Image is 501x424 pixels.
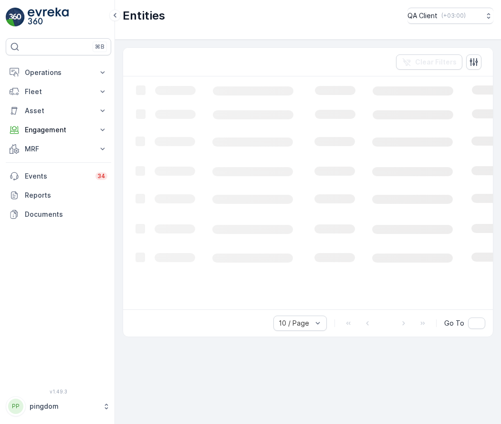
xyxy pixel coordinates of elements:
p: 34 [97,172,105,180]
p: Documents [25,210,107,219]
span: v 1.49.3 [6,389,111,394]
button: Asset [6,101,111,120]
button: PPpingdom [6,396,111,416]
button: Fleet [6,82,111,101]
button: MRF [6,139,111,159]
p: Reports [25,191,107,200]
div: PP [8,399,23,414]
img: logo_light-DOdMpM7g.png [28,8,69,27]
p: MRF [25,144,92,154]
p: Fleet [25,87,92,96]
p: Events [25,171,90,181]
span: Go To [444,318,464,328]
p: pingdom [30,402,98,411]
button: Engagement [6,120,111,139]
p: ( +03:00 ) [441,12,466,20]
p: ⌘B [95,43,104,51]
button: Operations [6,63,111,82]
p: Engagement [25,125,92,135]
p: Operations [25,68,92,77]
a: Reports [6,186,111,205]
p: Clear Filters [415,57,457,67]
p: Entities [123,8,165,23]
button: Clear Filters [396,54,462,70]
p: QA Client [407,11,438,21]
a: Events34 [6,167,111,186]
a: Documents [6,205,111,224]
img: logo [6,8,25,27]
button: QA Client(+03:00) [407,8,493,24]
p: Asset [25,106,92,116]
